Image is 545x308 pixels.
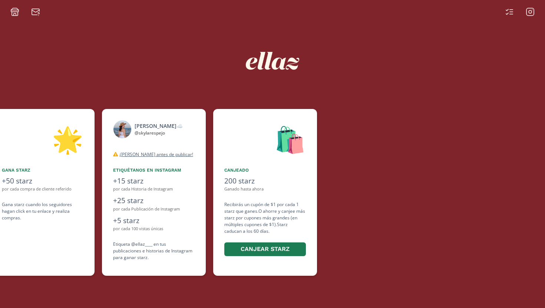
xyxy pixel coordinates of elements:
[113,241,195,261] div: Etiqueta @ellaz____ en tus publicaciones e historias de Instagram para ganar starz.
[135,122,183,130] div: [PERSON_NAME]☁️
[119,151,193,158] u: ¡[PERSON_NAME] antes de publicar!
[113,206,195,212] div: por cada Publicación de Instagram
[113,176,195,186] div: +15 starz
[113,120,132,139] img: 508171379_18511678042012906_5624781917219549587_n.jpg
[113,226,195,232] div: por cada 100 vistas únicas
[239,27,306,94] img: nKmKAABZpYV7
[113,215,195,226] div: +5 starz
[2,176,83,186] div: +50 starz
[113,186,195,192] div: por cada Historia de Instagram
[135,130,183,136] div: @ skylarespejo
[224,120,306,158] div: 🛍️
[2,120,83,158] div: 🌟
[2,167,83,173] div: Gana starz
[224,176,306,186] div: 200 starz
[2,201,83,221] div: Gana starz cuando los seguidores hagan click en tu enlace y realiza compras .
[113,167,195,173] div: Etiquétanos en Instagram
[2,186,83,192] div: por cada compra de cliente referido
[224,167,306,173] div: Canjeado
[224,242,306,256] button: Canjear starz
[224,186,306,192] div: Ganado hasta ahora
[224,201,306,257] div: Recibirás un cupón de $1 por cada 1 starz que ganes. O ahorre y canjee más starz por cupones más ...
[113,195,195,206] div: +25 starz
